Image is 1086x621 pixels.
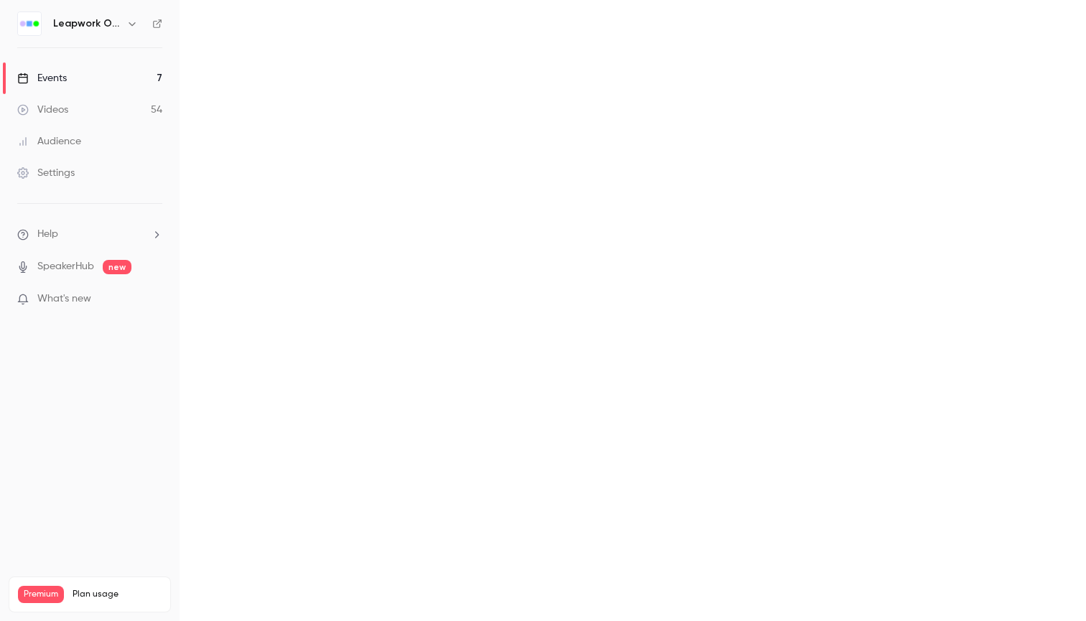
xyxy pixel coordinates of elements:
h6: Leapwork Online Event [53,17,121,31]
div: Videos [17,103,68,117]
li: help-dropdown-opener [17,227,162,242]
div: Settings [17,166,75,180]
span: Help [37,227,58,242]
div: Audience [17,134,81,149]
span: new [103,260,131,274]
img: Leapwork Online Event [18,12,41,35]
span: Plan usage [73,589,162,600]
span: What's new [37,291,91,307]
span: Premium [18,586,64,603]
div: Events [17,71,67,85]
a: SpeakerHub [37,259,94,274]
iframe: Noticeable Trigger [145,293,162,306]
